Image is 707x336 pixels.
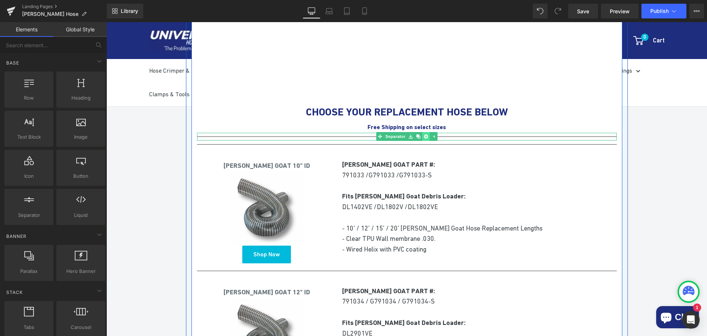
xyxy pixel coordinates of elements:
[551,4,565,18] button: Redo
[236,297,359,304] strong: Fits [PERSON_NAME] Goat Debris Loader:
[261,101,340,108] b: Free Shipping on select sizes
[59,94,103,102] span: Heading
[323,110,331,119] a: Expand / Collapse
[262,149,293,157] span: G791033 /
[277,110,300,119] span: Separator
[601,4,639,18] a: Preview
[610,7,630,15] span: Preview
[147,229,173,236] span: Shop Now
[6,233,27,240] span: Banner
[236,223,320,231] span: - Wired Helix with PVC coating
[7,133,51,141] span: Text Block
[308,110,316,119] a: Clone Element
[236,265,329,273] b: [PERSON_NAME] GOAT PART #:
[236,138,329,146] strong: [PERSON_NAME] GOAT PART #:
[53,22,107,37] a: Global Style
[7,172,51,180] span: Icon
[6,59,20,66] span: Base
[107,4,143,18] a: New Library
[7,211,51,219] span: Separator
[236,307,266,315] span: DL2901VE
[7,94,51,102] span: Row
[59,133,103,141] span: Image
[117,139,204,147] b: [PERSON_NAME] GOAT 10" ID
[689,4,704,18] button: More
[59,172,103,180] span: Button
[533,4,548,18] button: Undo
[320,4,338,18] a: Laptop
[136,224,184,241] a: Shop Now
[59,323,103,331] span: Carousel
[121,8,138,14] span: Library
[236,212,329,220] span: - Clear TPU Wall membrane .030.
[6,289,24,296] span: Stack
[236,201,504,212] p: - 10' / 12' / 15' / 20' [PERSON_NAME] Goat Hose Replacement Lengths
[236,274,504,285] p: 791034 / G791034 / G791034-S
[650,8,669,14] span: Publish
[356,4,373,18] a: Mobile
[22,11,78,17] span: [PERSON_NAME] Hose
[59,267,103,275] span: Hero Banner
[22,4,107,10] a: Landing Pages
[577,7,589,15] span: Save
[117,266,204,274] b: [PERSON_NAME] GOAT 12" ID
[236,170,359,178] strong: Fits [PERSON_NAME] Goat Debris Loader:
[641,4,686,18] button: Publish
[7,267,51,275] span: Parallax
[59,211,103,219] span: Liquid
[316,110,323,119] a: Delete Element
[236,149,262,157] span: 791033 /
[548,284,595,308] inbox-online-store-chat: Shopify online store chat
[303,4,320,18] a: Desktop
[200,84,401,96] b: CHOOSE YOUR REPLACEMENT HOSE BELOW
[301,181,331,188] span: DL1802VE
[293,149,326,157] span: G791033-S
[270,181,301,188] span: DL1802V /
[300,110,308,119] a: Save element
[338,4,356,18] a: Tablet
[7,323,51,331] span: Tabs
[236,181,270,188] span: DL1402VE /
[682,311,700,329] div: Open Intercom Messenger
